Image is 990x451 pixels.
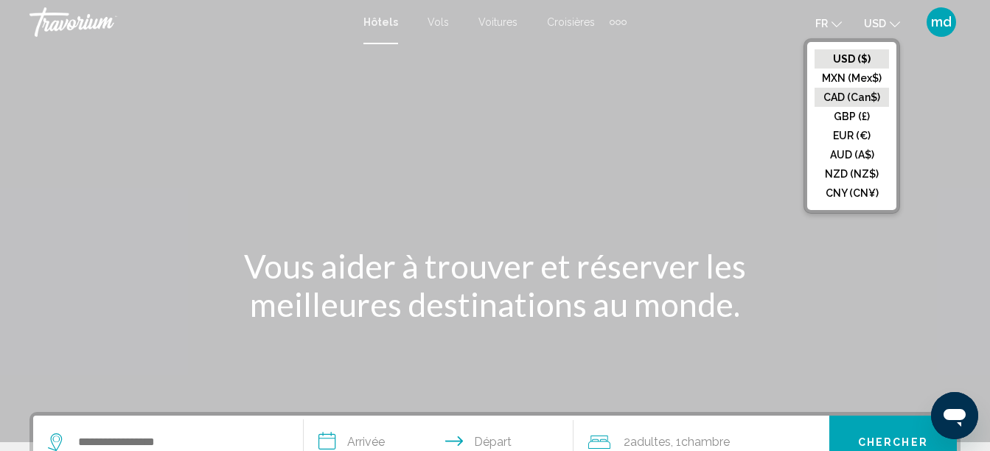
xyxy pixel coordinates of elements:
[815,88,889,107] button: CAD (Can$)
[864,13,900,34] button: Change currency
[815,69,889,88] button: MXN (Mex$)
[610,10,627,34] button: Extra navigation items
[478,16,517,28] a: Voitures
[858,437,928,449] span: Chercher
[931,392,978,439] iframe: Bouton de lancement de la fenêtre de messagerie
[815,145,889,164] button: AUD (A$)
[922,7,961,38] button: User Menu
[931,15,952,29] span: md
[363,16,398,28] a: Hôtels
[681,435,730,449] span: Chambre
[428,16,449,28] a: Vols
[815,126,889,145] button: EUR (€)
[815,107,889,126] button: GBP (£)
[547,16,595,28] a: Croisières
[29,7,349,37] a: Travorium
[815,183,889,203] button: CNY (CN¥)
[815,13,842,34] button: Change language
[864,18,886,29] span: USD
[630,435,671,449] span: Adultes
[815,164,889,183] button: NZD (NZ$)
[219,247,772,324] h1: Vous aider à trouver et réserver les meilleures destinations au monde.
[815,18,828,29] span: fr
[815,49,889,69] button: USD ($)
